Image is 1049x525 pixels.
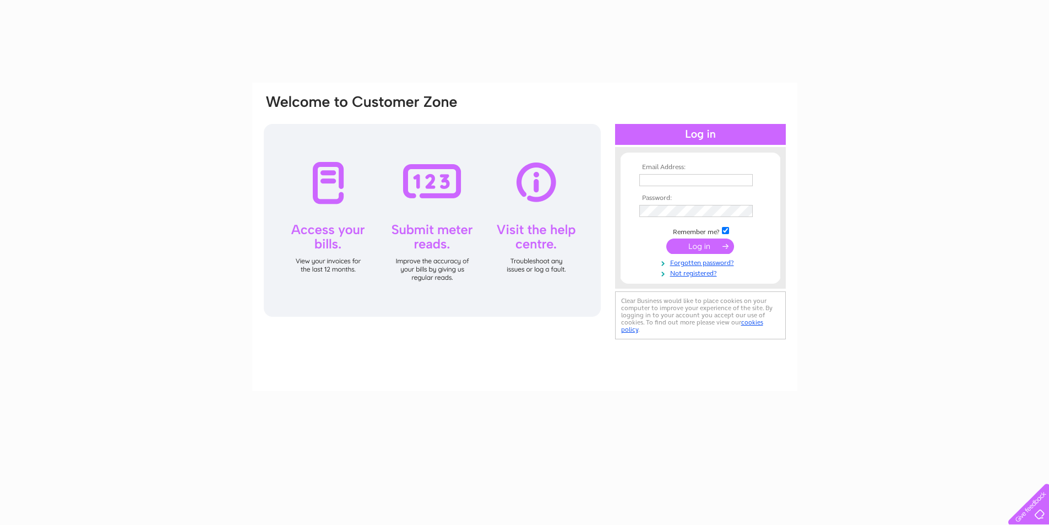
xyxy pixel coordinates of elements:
[637,225,764,236] td: Remember me?
[637,164,764,171] th: Email Address:
[621,318,763,333] a: cookies policy
[637,194,764,202] th: Password:
[615,291,786,339] div: Clear Business would like to place cookies on your computer to improve your experience of the sit...
[639,257,764,267] a: Forgotten password?
[639,267,764,278] a: Not registered?
[666,239,734,254] input: Submit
